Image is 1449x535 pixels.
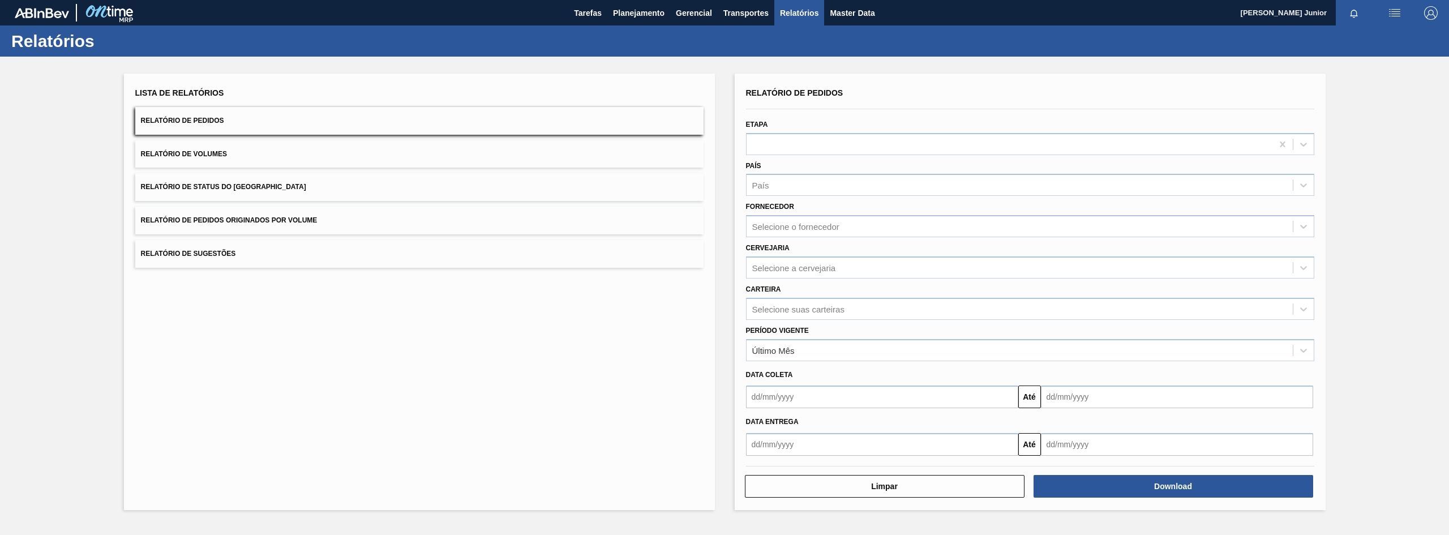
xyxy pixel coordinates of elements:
[746,433,1018,456] input: dd/mm/yyyy
[746,88,843,97] span: Relatório de Pedidos
[1018,433,1041,456] button: Até
[135,240,704,268] button: Relatório de Sugestões
[141,117,224,125] span: Relatório de Pedidos
[746,162,761,170] label: País
[752,304,844,314] div: Selecione suas carteiras
[141,250,236,258] span: Relatório de Sugestões
[746,386,1018,408] input: dd/mm/yyyy
[752,345,795,355] div: Último Mês
[15,8,69,18] img: TNhmsLtSVTkK8tSr43FrP2fwEKptu5GPRR3wAAAABJRU5ErkJggg==
[11,35,212,48] h1: Relatórios
[1388,6,1401,20] img: userActions
[1034,475,1313,498] button: Download
[1336,5,1372,21] button: Notificações
[1041,386,1313,408] input: dd/mm/yyyy
[746,418,799,426] span: Data entrega
[141,183,306,191] span: Relatório de Status do [GEOGRAPHIC_DATA]
[141,216,318,224] span: Relatório de Pedidos Originados por Volume
[676,6,712,20] span: Gerencial
[746,121,768,129] label: Etapa
[135,173,704,201] button: Relatório de Status do [GEOGRAPHIC_DATA]
[780,6,818,20] span: Relatórios
[141,150,227,158] span: Relatório de Volumes
[746,244,790,252] label: Cervejaria
[752,263,836,272] div: Selecione a cervejaria
[723,6,769,20] span: Transportes
[752,222,839,232] div: Selecione o fornecedor
[135,88,224,97] span: Lista de Relatórios
[135,140,704,168] button: Relatório de Volumes
[135,107,704,135] button: Relatório de Pedidos
[745,475,1024,498] button: Limpar
[1018,386,1041,408] button: Até
[746,327,809,335] label: Período Vigente
[746,203,794,211] label: Fornecedor
[613,6,665,20] span: Planejamento
[574,6,602,20] span: Tarefas
[752,181,769,190] div: País
[746,285,781,293] label: Carteira
[1041,433,1313,456] input: dd/mm/yyyy
[830,6,874,20] span: Master Data
[135,207,704,234] button: Relatório de Pedidos Originados por Volume
[1424,6,1438,20] img: Logout
[746,371,793,379] span: Data coleta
